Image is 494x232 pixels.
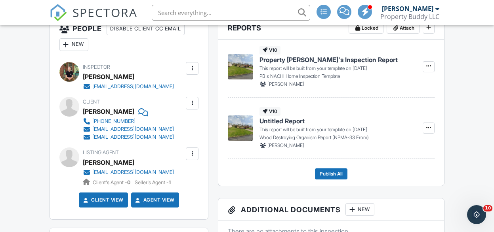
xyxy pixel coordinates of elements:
[83,106,134,117] div: [PERSON_NAME]
[92,83,174,90] div: [EMAIL_ADDRESS][DOMAIN_NAME]
[83,157,134,168] a: [PERSON_NAME]
[83,117,174,125] a: [PHONE_NUMBER]
[83,64,110,70] span: Inspector
[50,18,208,56] h3: People
[218,198,444,221] h3: Additional Documents
[92,118,135,124] div: [PHONE_NUMBER]
[59,38,88,51] div: New
[83,99,100,105] span: Client
[83,71,134,83] div: [PERSON_NAME]
[127,179,130,185] strong: 0
[169,179,171,185] strong: 1
[92,134,174,140] div: [EMAIL_ADDRESS][DOMAIN_NAME]
[50,4,67,21] img: The Best Home Inspection Software - Spectora
[92,169,174,175] div: [EMAIL_ADDRESS][DOMAIN_NAME]
[93,179,132,185] span: Client's Agent -
[134,196,175,204] a: Agent View
[50,11,137,27] a: SPECTORA
[382,5,433,13] div: [PERSON_NAME]
[82,196,124,204] a: Client View
[152,5,310,21] input: Search everything...
[72,4,137,21] span: SPECTORA
[467,205,486,224] iframe: Intercom live chat
[83,168,174,176] a: [EMAIL_ADDRESS][DOMAIN_NAME]
[380,13,439,21] div: Property Buddy LLC
[135,179,171,185] span: Seller's Agent -
[83,125,174,133] a: [EMAIL_ADDRESS][DOMAIN_NAME]
[92,126,174,132] div: [EMAIL_ADDRESS][DOMAIN_NAME]
[483,205,492,211] span: 10
[107,23,185,35] div: Disable Client CC Email
[345,203,374,216] div: New
[83,133,174,141] a: [EMAIL_ADDRESS][DOMAIN_NAME]
[83,149,119,155] span: Listing Agent
[83,83,174,91] a: [EMAIL_ADDRESS][DOMAIN_NAME]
